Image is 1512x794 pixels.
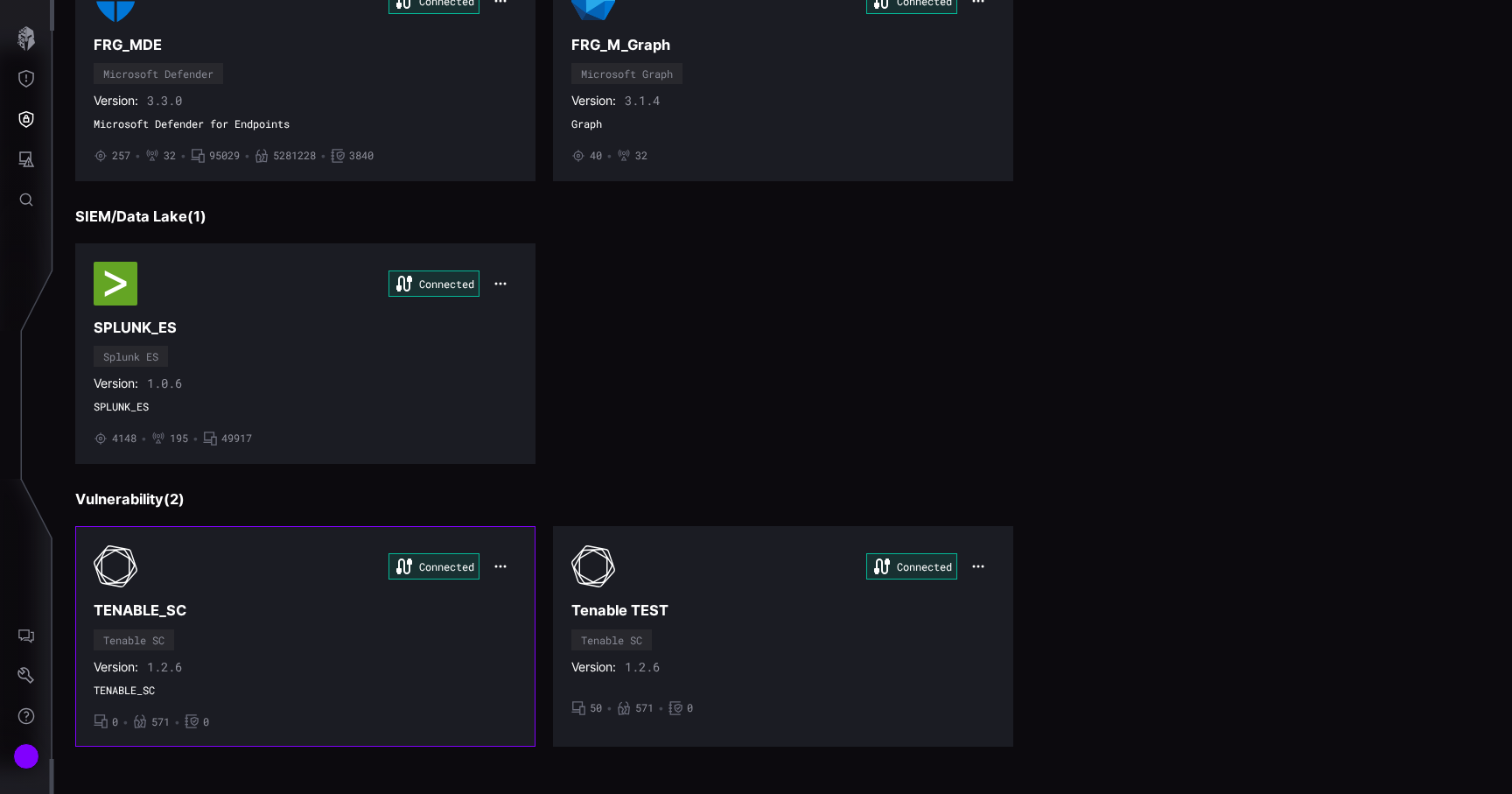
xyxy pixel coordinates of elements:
[635,701,654,715] span: 571
[687,701,693,715] span: 0
[625,93,660,109] span: 3.1.4
[103,635,164,645] div: Tenable SC
[112,149,130,163] span: 257
[94,684,517,698] span: TENABLE_SC
[170,432,188,446] span: 195
[164,149,176,163] span: 32
[147,376,182,391] span: 1.0.6
[112,432,136,446] span: 4148
[581,635,642,645] div: Tenable SC
[112,715,118,729] span: 0
[174,715,180,729] span: •
[866,553,957,580] div: Connected
[244,149,250,163] span: •
[94,262,137,306] img: Splunk ES
[571,36,995,54] h3: FRG_M_Graph
[94,601,517,620] h3: TENABLE_SC
[141,432,147,446] span: •
[75,490,1491,509] h3: Vulnerability ( 2 )
[388,271,479,297] div: Connected
[625,659,660,675] span: 1.2.6
[571,659,616,675] span: Version:
[94,659,138,675] span: Version:
[94,36,517,54] h3: FRG_MDE
[571,601,995,620] h3: Tenable TEST
[221,432,252,446] span: 49917
[147,659,182,675] span: 1.2.6
[320,149,326,163] span: •
[581,68,673,79] div: Microsoft Graph
[192,432,199,446] span: •
[103,68,213,79] div: Microsoft Defender
[94,319,517,337] h3: SPLUNK_ES
[388,553,479,580] div: Connected
[203,715,209,729] span: 0
[103,351,158,362] div: Splunk ES
[571,117,995,131] span: Graph
[658,701,664,715] span: •
[590,701,602,715] span: 50
[94,400,517,414] span: SPLUNK_ES
[571,93,616,109] span: Version:
[94,93,138,109] span: Version:
[606,701,612,715] span: •
[209,149,240,163] span: 95029
[606,149,612,163] span: •
[75,207,1491,226] h3: SIEM/Data Lake ( 1 )
[349,149,374,163] span: 3840
[180,149,186,163] span: •
[273,149,316,163] span: 5281228
[122,715,129,729] span: •
[590,149,602,163] span: 40
[94,376,138,391] span: Version:
[94,545,137,588] img: Tenable SC
[151,715,170,729] span: 571
[571,545,615,588] img: Tenable SC
[635,149,647,163] span: 32
[147,93,182,109] span: 3.3.0
[94,117,517,131] span: Microsoft Defender for Endpoints
[135,149,141,163] span: •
